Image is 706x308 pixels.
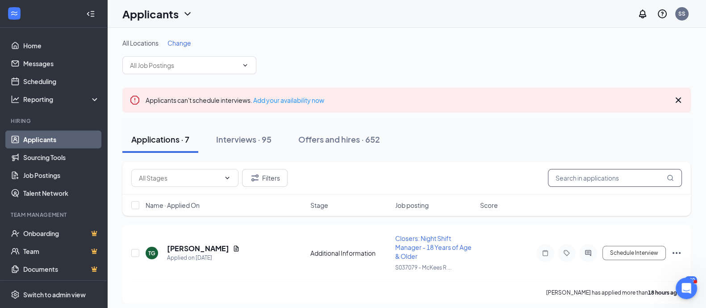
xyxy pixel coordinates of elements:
[540,249,551,257] svg: Note
[250,173,260,183] svg: Filter
[23,37,100,55] a: Home
[216,134,272,145] div: Interviews · 95
[395,234,472,260] span: Closers: Night Shift Manager - 18 Years of Age & Older
[583,249,593,257] svg: ActiveChat
[131,134,189,145] div: Applications · 7
[637,8,648,19] svg: Notifications
[395,201,429,210] span: Job posting
[11,95,20,104] svg: Analysis
[23,260,100,278] a: DocumentsCrown
[11,211,98,219] div: Team Management
[167,253,240,262] div: Applied on [DATE]
[648,289,681,296] b: 18 hours ago
[667,174,674,181] svg: MagnifyingGlass
[224,174,231,181] svg: ChevronDown
[546,289,682,296] p: [PERSON_NAME] has applied more than .
[242,62,249,69] svg: ChevronDown
[561,249,572,257] svg: Tag
[167,39,191,47] span: Change
[673,95,684,105] svg: Cross
[676,278,697,299] iframe: Intercom live chat
[130,95,140,105] svg: Error
[130,60,238,70] input: All Job Postings
[23,55,100,72] a: Messages
[23,290,86,299] div: Switch to admin view
[671,248,682,258] svg: Ellipses
[23,278,100,296] a: SurveysCrown
[23,148,100,166] a: Sourcing Tools
[122,6,179,21] h1: Applicants
[298,134,380,145] div: Offers and hires · 652
[86,9,95,18] svg: Collapse
[233,245,240,252] svg: Document
[139,173,220,183] input: All Stages
[146,96,324,104] span: Applicants can't schedule interviews.
[657,8,668,19] svg: QuestionInfo
[23,72,100,90] a: Scheduling
[10,9,19,18] svg: WorkstreamLogo
[310,249,390,257] div: Additional Information
[122,39,159,47] span: All Locations
[23,242,100,260] a: TeamCrown
[253,96,324,104] a: Add your availability now
[23,184,100,202] a: Talent Network
[167,244,229,253] h5: [PERSON_NAME]
[182,8,193,19] svg: ChevronDown
[310,201,328,210] span: Stage
[685,276,697,284] div: 100
[480,201,498,210] span: Score
[242,169,288,187] button: Filter Filters
[23,95,100,104] div: Reporting
[23,131,100,148] a: Applicants
[23,224,100,242] a: OnboardingCrown
[11,290,20,299] svg: Settings
[146,201,200,210] span: Name · Applied On
[548,169,682,187] input: Search in applications
[678,10,685,17] div: SS
[11,117,98,125] div: Hiring
[602,246,666,260] button: Schedule Interview
[23,166,100,184] a: Job Postings
[148,249,155,257] div: TG
[395,264,451,271] span: S037079 - McKees R ...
